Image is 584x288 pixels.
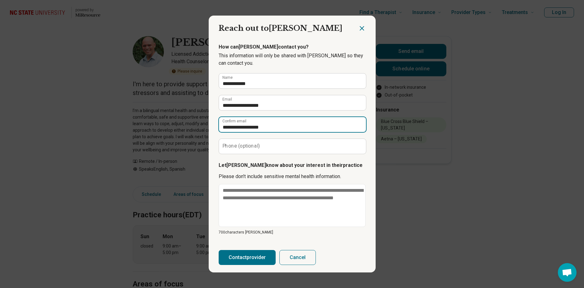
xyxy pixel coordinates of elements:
[222,119,246,123] label: Confirm email
[222,144,260,149] label: Phone (optional)
[222,76,233,79] label: Name
[219,43,366,51] p: How can [PERSON_NAME] contact you?
[222,97,232,101] label: Email
[219,24,342,33] span: Reach out to [PERSON_NAME]
[279,250,316,265] button: Cancel
[358,25,366,32] button: Close dialog
[219,52,366,67] p: This information will only be shared with [PERSON_NAME] so they can contact you.
[219,229,366,235] p: 700 characters [PERSON_NAME]
[219,162,366,169] p: Let [PERSON_NAME] know about your interest in their practice
[219,250,276,265] button: Contactprovider
[219,173,366,180] p: Please don’t include sensitive mental health information.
